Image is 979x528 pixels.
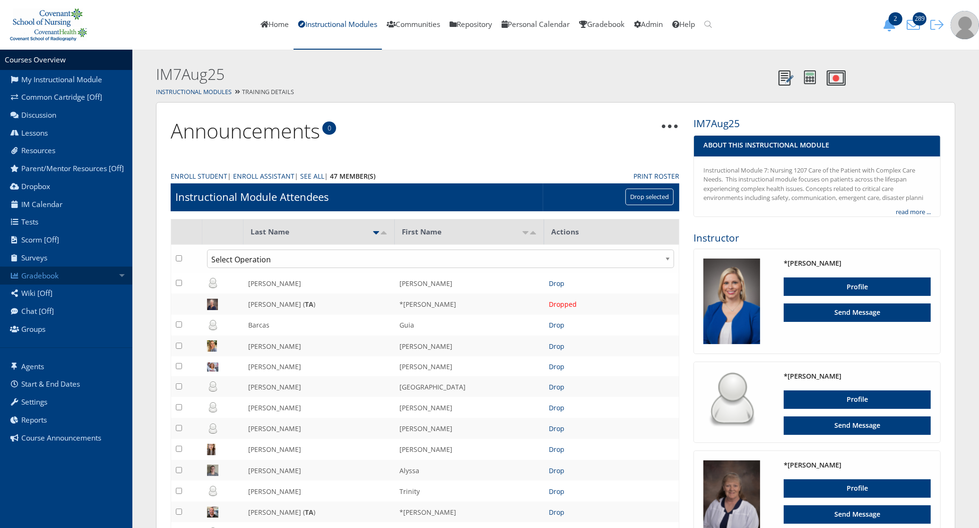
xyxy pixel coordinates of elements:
a: Drop [549,403,564,412]
a: Send Message [784,303,931,322]
input: Drop selected [625,189,674,205]
td: [PERSON_NAME] ( ) [243,294,395,314]
a: Drop [549,342,564,351]
span: 2 [889,12,902,26]
span: 289 [913,12,927,26]
th: First Name [395,219,544,245]
h1: Instructional Module Attendees [175,190,329,204]
h4: About This Instructional Module [703,140,931,150]
a: Drop [549,279,564,288]
div: Dropped [549,299,674,309]
div: Instructional Module 7: Nursing 1207 Care of the Patient with Complex Care Needs. This instructio... [703,166,931,203]
h3: IM7Aug25 [693,117,941,130]
td: [PERSON_NAME] [243,376,395,397]
a: Drop [549,382,564,391]
a: Announcements0 [171,117,320,145]
a: Print Roster [633,171,679,181]
a: Instructional Modules [156,88,232,96]
a: Drop [549,466,564,475]
img: user_64.png [703,372,760,428]
h3: Instructor [693,231,941,245]
a: Enroll Assistant [233,171,295,181]
img: Record Video Note [827,70,846,86]
img: Notes [779,70,794,86]
b: TA [305,508,313,517]
button: 2 [880,18,903,32]
a: Send Message [784,416,931,435]
td: [PERSON_NAME] [395,418,544,439]
td: [PERSON_NAME] [243,397,395,418]
a: Enroll Student [171,171,227,181]
div: | | | [171,171,619,181]
a: Profile [784,479,931,498]
td: [PERSON_NAME] [243,439,395,460]
a: Send Message [784,505,931,524]
td: Barcas [243,315,395,336]
a: Courses Overview [5,55,66,65]
h4: *[PERSON_NAME] [784,372,931,381]
a: Drop [549,362,564,371]
img: 10000008_125_125.jpg [703,259,760,344]
td: [PERSON_NAME] [395,439,544,460]
td: [PERSON_NAME] [395,356,544,376]
td: [PERSON_NAME] [243,481,395,502]
a: Drop [549,424,564,433]
th: Last Name [243,219,395,245]
td: Trinity [395,481,544,502]
td: [PERSON_NAME] [243,356,395,376]
td: [PERSON_NAME] [395,397,544,418]
a: Drop [549,320,564,329]
img: asc.png [522,231,529,234]
h2: IM7Aug25 [156,64,773,85]
td: [PERSON_NAME] [243,273,395,294]
td: [PERSON_NAME] ( ) [243,502,395,522]
a: Profile [784,277,931,296]
td: [PERSON_NAME] [243,418,395,439]
td: [PERSON_NAME] [395,336,544,356]
img: asc_active.png [373,231,380,234]
img: user-profile-default-picture.png [951,11,979,39]
b: TA [305,300,313,309]
td: Guia [395,315,544,336]
td: [PERSON_NAME] [243,460,395,481]
h4: *[PERSON_NAME] [784,259,931,268]
img: desc.png [529,231,537,234]
a: read more ... [896,208,931,217]
td: [GEOGRAPHIC_DATA] [395,376,544,397]
a: 2 [880,19,903,29]
td: [PERSON_NAME] [243,336,395,356]
div: Training Details [132,86,979,99]
a: Drop [549,445,564,454]
td: [PERSON_NAME] [395,273,544,294]
td: *[PERSON_NAME] [395,294,544,314]
td: Alyssa [395,460,544,481]
img: Calculator [804,70,816,84]
h4: *[PERSON_NAME] [784,460,931,470]
th: Actions [544,219,679,245]
img: desc.png [380,231,388,234]
a: Profile [784,390,931,409]
span: 0 [322,121,336,135]
button: 289 [903,18,927,32]
a: See All [300,171,324,181]
a: 289 [903,19,927,29]
td: *[PERSON_NAME] [395,502,544,522]
a: Drop [549,487,564,496]
a: Drop [549,508,564,517]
